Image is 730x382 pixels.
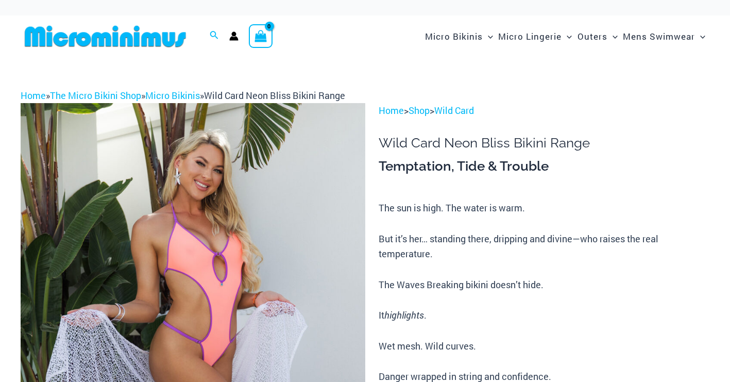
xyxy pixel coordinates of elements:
[409,104,430,117] a: Shop
[379,104,404,117] a: Home
[578,23,607,49] span: Outers
[384,309,424,321] i: highlights
[50,89,141,102] a: The Micro Bikini Shop
[204,89,345,102] span: Wild Card Neon Bliss Bikini Range
[483,23,493,49] span: Menu Toggle
[379,158,709,175] h3: Temptation, Tide & Trouble
[562,23,572,49] span: Menu Toggle
[21,89,345,102] span: » » »
[229,31,239,41] a: Account icon link
[498,23,562,49] span: Micro Lingerie
[21,25,190,48] img: MM SHOP LOGO FLAT
[620,21,708,52] a: Mens SwimwearMenu ToggleMenu Toggle
[695,23,705,49] span: Menu Toggle
[249,24,273,48] a: View Shopping Cart, empty
[425,23,483,49] span: Micro Bikinis
[421,19,709,54] nav: Site Navigation
[496,21,574,52] a: Micro LingerieMenu ToggleMenu Toggle
[434,104,474,117] a: Wild Card
[575,21,620,52] a: OutersMenu ToggleMenu Toggle
[21,89,46,102] a: Home
[422,21,496,52] a: Micro BikinisMenu ToggleMenu Toggle
[379,135,709,151] h1: Wild Card Neon Bliss Bikini Range
[210,29,219,43] a: Search icon link
[623,23,695,49] span: Mens Swimwear
[607,23,618,49] span: Menu Toggle
[379,103,709,119] p: > >
[145,89,200,102] a: Micro Bikinis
